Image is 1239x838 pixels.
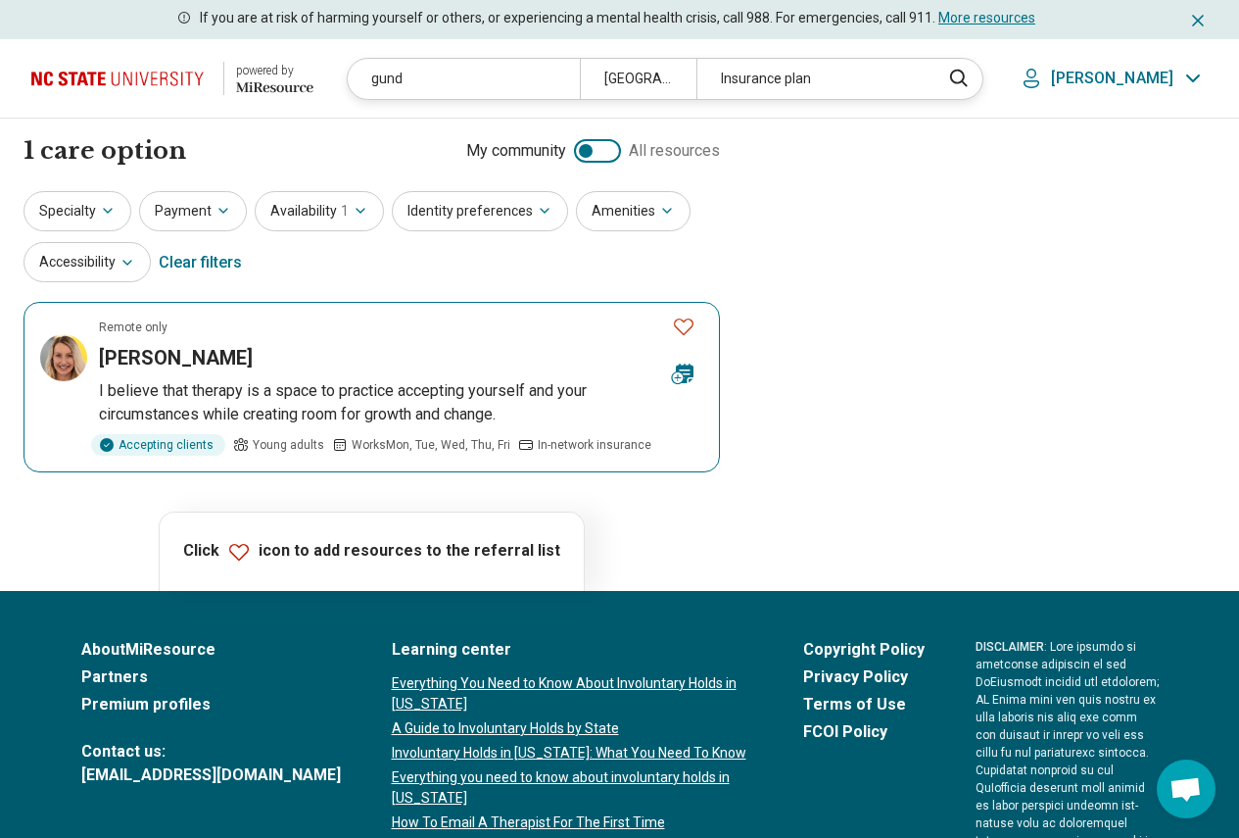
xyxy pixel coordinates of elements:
p: [PERSON_NAME] [1051,69,1173,88]
img: North Carolina State University [31,55,212,102]
p: I believe that therapy is a space to practice accepting yourself and your circumstances while cre... [99,379,703,426]
div: Insurance plan [696,59,929,99]
a: Everything you need to know about involuntary holds in [US_STATE] [392,767,752,809]
button: Dismiss [1188,8,1208,31]
a: Everything You Need to Know About Involuntary Holds in [US_STATE] [392,673,752,715]
button: Favorite [664,307,703,347]
span: Young adults [253,436,324,454]
div: [GEOGRAPHIC_DATA], [GEOGRAPHIC_DATA] [580,59,696,99]
div: powered by [236,62,313,79]
a: Premium profiles [81,693,341,716]
a: Terms of Use [803,693,925,716]
div: gund [348,59,580,99]
a: North Carolina State University powered by [31,55,313,102]
p: If you are at risk of harming yourself or others, or experiencing a mental health crisis, call 98... [200,8,1035,28]
a: How To Email A Therapist For The First Time [392,813,752,833]
a: FCOI Policy [803,720,925,744]
a: More resources [938,10,1035,25]
span: Contact us: [81,740,341,764]
h1: 1 care option [24,134,186,168]
a: Partners [81,665,341,689]
span: All resources [629,139,720,163]
a: Privacy Policy [803,665,925,689]
a: Copyright Policy [803,638,925,662]
span: 1 [341,201,349,222]
button: Specialty [24,191,131,231]
button: Availability1 [255,191,384,231]
div: Clear filters [159,239,242,286]
a: Involuntary Holds in [US_STATE]: What You Need To Know [392,743,752,764]
a: AboutMiResource [81,638,341,662]
button: Identity preferences [392,191,568,231]
span: My community [466,139,566,163]
button: Amenities [576,191,691,231]
div: Accepting clients [91,434,225,456]
button: Payment [139,191,247,231]
h3: [PERSON_NAME] [99,344,253,371]
span: Works Mon, Tue, Wed, Thu, Fri [352,436,510,454]
div: Open chat [1157,760,1215,818]
p: Click icon to add resources to the referral list [183,540,560,564]
span: In-network insurance [538,436,651,454]
a: Learning center [392,638,752,662]
a: [EMAIL_ADDRESS][DOMAIN_NAME] [81,764,341,787]
a: A Guide to Involuntary Holds by State [392,718,752,739]
p: Remote only [99,319,167,336]
button: Accessibility [24,242,151,282]
span: DISCLAIMER [976,640,1044,654]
